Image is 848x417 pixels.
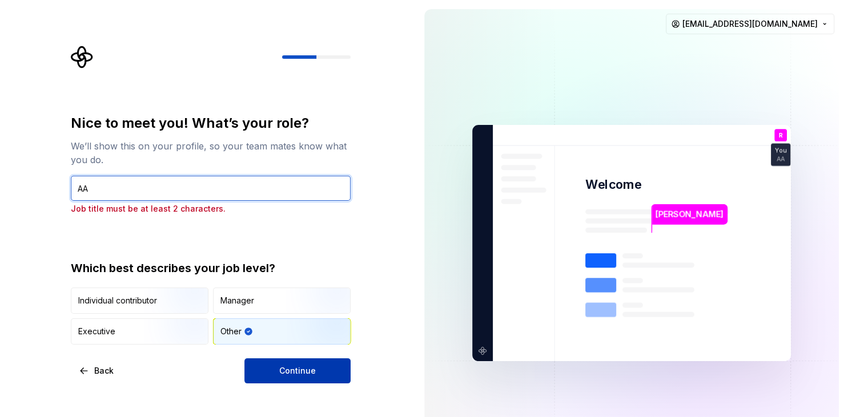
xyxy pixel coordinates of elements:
button: Back [71,358,123,383]
p: [PERSON_NAME] [655,208,724,221]
div: Nice to meet you! What’s your role? [71,114,351,132]
div: We’ll show this on your profile, so your team mates know what you do. [71,139,351,167]
svg: Supernova Logo [71,46,94,68]
div: Other [220,326,242,337]
button: [EMAIL_ADDRESS][DOMAIN_NAME] [666,14,834,34]
span: [EMAIL_ADDRESS][DOMAIN_NAME] [682,18,818,30]
p: Welcome [585,176,641,193]
button: Continue [244,358,351,383]
div: Individual contributor [78,295,157,306]
p: You [775,148,786,154]
div: Which best describes your job level? [71,260,351,276]
span: Continue [279,365,316,376]
input: Job title [71,176,351,201]
p: AA [777,156,785,162]
div: Manager [220,295,254,306]
p: Job title must be at least 2 characters. [71,203,351,214]
p: R [778,132,782,139]
div: Executive [78,326,115,337]
span: Back [94,365,114,376]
